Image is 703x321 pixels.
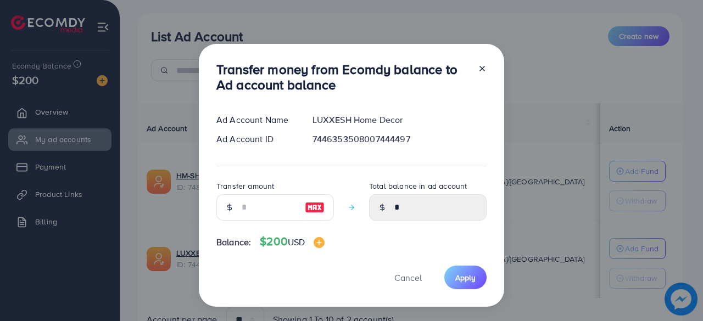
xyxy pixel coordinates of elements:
[216,236,251,249] span: Balance:
[304,133,495,145] div: 7446353508007444497
[208,133,304,145] div: Ad Account ID
[305,201,325,214] img: image
[288,236,305,248] span: USD
[304,114,495,126] div: LUXXESH Home Decor
[369,181,467,192] label: Total balance in ad account
[394,272,422,284] span: Cancel
[381,266,436,289] button: Cancel
[444,266,487,289] button: Apply
[260,235,325,249] h4: $200
[455,272,476,283] span: Apply
[216,181,274,192] label: Transfer amount
[208,114,304,126] div: Ad Account Name
[314,237,325,248] img: image
[216,61,469,93] h3: Transfer money from Ecomdy balance to Ad account balance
